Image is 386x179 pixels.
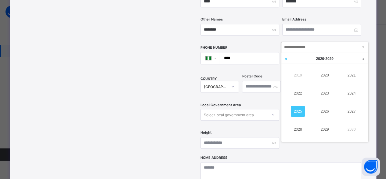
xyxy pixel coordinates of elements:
[316,57,333,61] span: 2020 - 2029
[318,70,332,81] a: 2020
[291,124,305,135] a: 2028
[338,121,365,139] td: 2030
[200,103,241,107] span: Local Government Area
[345,70,359,81] a: 2021
[200,77,217,81] span: COUNTRY
[204,84,228,89] div: [GEOGRAPHIC_DATA]
[284,121,311,139] td: 2028
[311,121,338,139] td: 2029
[362,158,380,176] button: Open asap
[345,106,359,117] a: 2027
[291,88,305,99] a: 2022
[281,53,290,65] a: Last decade
[200,156,227,160] label: Home Address
[359,53,368,65] a: Next decade
[338,103,365,121] td: 2027
[291,70,305,81] a: 2019
[345,124,359,135] a: 2030
[242,74,262,78] label: Postal Code
[291,106,305,117] a: 2025
[318,124,332,135] a: 2029
[318,88,332,99] a: 2023
[311,66,338,84] td: 2020
[338,66,365,84] td: 2021
[345,88,359,99] a: 2024
[200,130,211,135] label: Height
[284,84,311,102] td: 2022
[282,17,306,21] label: Email Address
[284,103,311,121] td: 2025
[338,84,365,102] td: 2024
[311,84,338,102] td: 2023
[297,53,352,65] a: 2020-2029
[200,17,223,21] label: Other Names
[200,46,227,50] label: Phone Number
[204,109,254,121] div: Select local government area
[311,103,338,121] td: 2026
[284,66,311,84] td: 2019
[318,106,332,117] a: 2026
